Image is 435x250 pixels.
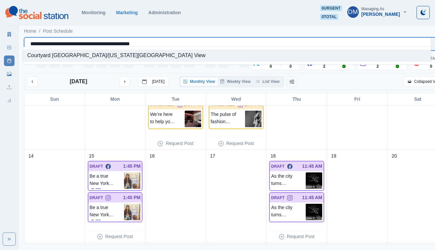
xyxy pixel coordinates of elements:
a: Marketing Summary [4,29,15,40]
button: Weekly View [218,78,253,86]
nav: breadcrumb [24,28,73,35]
p: 0 [290,63,292,69]
p: Request Post [105,233,133,240]
button: next month [119,76,130,87]
button: List View [253,78,282,86]
a: Post Schedule [4,55,15,66]
p: 16 [149,153,155,160]
div: [PERSON_NAME] [361,12,400,17]
p: [DATE] [152,79,165,84]
img: logoTextSVG.62801f218bc96a9b266caa72a09eb111.svg [5,6,68,19]
p: 18 [270,153,276,160]
p: 17 [210,153,215,160]
p: Request Post [226,140,254,147]
p: The pulse of fashion returns to [US_STATE]. 👠✨ @nyfw unfolds [DATE]–[DATE], with a citywide showc... [211,111,245,127]
span: 0 urgent [320,5,342,11]
p: 15 [89,153,94,160]
a: Monitoring [81,10,105,15]
div: Courtyard [GEOGRAPHIC_DATA]/[US_STATE][GEOGRAPHIC_DATA] View [23,50,431,62]
p: 0 [430,63,432,69]
p: Request Post [287,233,315,240]
img: th0bdxbbauzqejeleool [245,111,262,127]
button: Change View Order [287,76,297,87]
p: Request Post [166,140,193,147]
p: [DATE] [70,78,87,86]
a: Marketing [116,10,138,15]
p: 0 [270,63,272,69]
img: lyqkqxbcrlquci4e3q18 [124,204,140,220]
p: 2 [377,63,379,69]
span: 0 total [320,14,338,20]
div: Sun [24,93,85,105]
a: Home [24,28,36,35]
div: Managing As [361,7,384,11]
a: Review Summary [4,95,15,106]
p: 11:45 AM [302,194,322,201]
img: lyqkqxbcrlquci4e3q18 [124,172,140,189]
button: Expand [3,232,16,246]
button: previous month [27,76,38,87]
p: 14 [28,153,34,160]
div: Tue [145,93,206,105]
p: DRAFT [90,195,103,201]
p: DRAFT [271,195,285,201]
p: Be a true New Yorker! 🚇🌆 Stay at [GEOGRAPHIC_DATA]/[US_STATE][GEOGRAPHIC_DATA] View and get a $20... [90,172,124,189]
div: Fri [327,93,388,105]
p: 20 [392,153,397,160]
p: 1:45 PM [123,194,140,201]
p: 11:45 AM [302,163,322,170]
a: New Post [4,42,15,53]
div: Thu [266,93,327,105]
a: Administration [148,10,181,15]
a: Media Library [4,69,15,79]
a: Post Schedule [43,28,73,35]
img: wkfc8pqt167tero9ibsr [185,111,201,127]
a: Uploads [4,82,15,92]
img: quzjm0llxxyl9q7gxaty [306,204,322,220]
p: DRAFT [271,163,285,169]
button: Toggle Mode [417,6,430,19]
div: Mon [85,93,146,105]
p: As the city turns golden, so does the stage. 🩰🍂 The Fall for Dance Festival is in full swing at @... [271,204,306,220]
p: 19 [331,153,336,160]
p: DRAFT [90,163,103,169]
button: go to today [138,76,169,87]
div: Wed [206,93,267,105]
button: Managing As[PERSON_NAME] [342,5,413,18]
p: 1:45 PM [123,163,140,170]
p: 2 [323,63,326,69]
div: Darwin Manalo [348,4,358,20]
button: Monthly View [181,78,218,86]
span: / [39,28,40,35]
img: quzjm0llxxyl9q7gxaty [306,172,322,189]
p: We’re here to help you host a successful meeting. With a variety of spaces, from breakout rooms t... [150,111,185,127]
p: Be a true New Yorker! 🚇🌆 Stay at [GEOGRAPHIC_DATA]/[US_STATE][GEOGRAPHIC_DATA] View and get a $20... [90,204,124,220]
p: As the city turns golden, so does the stage. 🩰🍂 The Fall for Dance Festival is in full swing at @... [271,172,306,189]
